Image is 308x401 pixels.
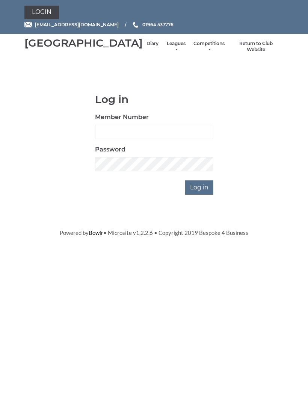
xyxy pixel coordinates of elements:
[166,41,186,53] a: Leagues
[24,22,32,27] img: Email
[60,229,248,236] span: Powered by • Microsite v1.2.2.6 • Copyright 2019 Bespoke 4 Business
[24,6,59,19] a: Login
[24,37,143,49] div: [GEOGRAPHIC_DATA]
[95,145,125,154] label: Password
[193,41,225,53] a: Competitions
[185,180,213,195] input: Log in
[95,94,213,105] h1: Log in
[24,21,119,28] a: Email [EMAIL_ADDRESS][DOMAIN_NAME]
[133,22,138,28] img: Phone us
[142,22,174,27] span: 01964 537776
[132,21,174,28] a: Phone us 01964 537776
[146,41,159,47] a: Diary
[35,22,119,27] span: [EMAIL_ADDRESS][DOMAIN_NAME]
[232,41,280,53] a: Return to Club Website
[95,113,149,122] label: Member Number
[89,229,103,236] a: Bowlr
